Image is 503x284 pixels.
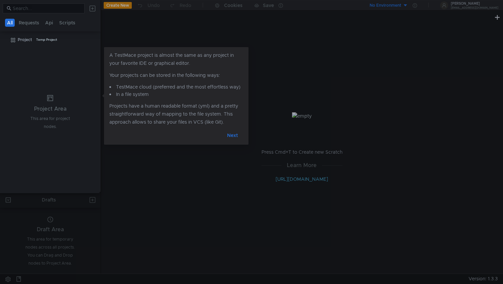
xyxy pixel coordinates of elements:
button: Api [43,19,55,27]
button: All [5,19,15,27]
p: Projects have a human readable format (yml) and a pretty straightforward way of mapping to the fi... [109,102,243,130]
button: Next [222,130,243,141]
li: In a file system [109,91,243,98]
p: A TestMace project is almost the same as any project in your favorite IDE or graphical editor. [109,51,243,71]
div: Project [18,35,32,45]
p: Your projects can be stored in the following ways: [109,71,243,83]
button: Requests [17,19,41,27]
button: Scripts [57,19,77,27]
li: TestMace cloud (preferred and the most effortless way) [109,83,243,91]
div: Temp Project [36,35,57,45]
input: Search... [13,5,81,12]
